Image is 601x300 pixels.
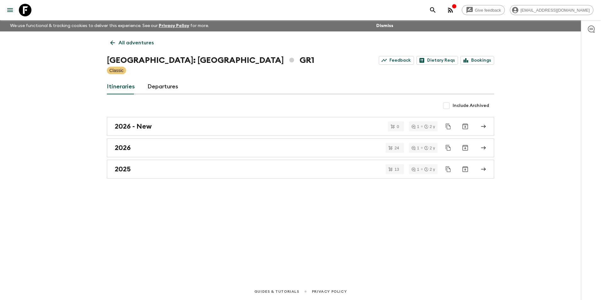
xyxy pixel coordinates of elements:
h1: [GEOGRAPHIC_DATA]: [GEOGRAPHIC_DATA] GR1 [107,54,314,67]
span: 0 [393,125,403,129]
a: Guides & Tutorials [254,288,299,295]
span: Include Archived [453,103,489,109]
a: Dietary Reqs [416,56,458,65]
a: Feedback [379,56,414,65]
a: Departures [147,79,178,94]
p: Classic [109,67,124,74]
a: Bookings [460,56,494,65]
button: search adventures [427,4,439,16]
a: All adventures [107,36,157,49]
button: menu [4,4,16,16]
a: Itineraries [107,79,135,94]
a: 2025 [107,160,494,179]
span: [EMAIL_ADDRESS][DOMAIN_NAME] [517,8,593,13]
button: Duplicate [443,164,454,175]
div: 2 y [424,125,435,129]
span: Give feedback [471,8,505,13]
button: Archive [459,163,471,175]
span: 24 [391,146,403,150]
button: Duplicate [443,142,454,153]
button: Dismiss [375,21,395,30]
div: 1 [411,167,419,171]
a: Privacy Policy [312,288,347,295]
h2: 2025 [115,165,131,173]
div: 2 y [424,146,435,150]
div: 1 [411,146,419,150]
div: 1 [411,125,419,129]
h2: 2026 - New [115,122,152,131]
a: 2026 - New [107,117,494,136]
button: Archive [459,120,471,133]
p: All adventures [119,39,154,47]
span: 13 [391,167,403,171]
a: Privacy Policy [159,24,189,28]
button: Duplicate [443,121,454,132]
h2: 2026 [115,144,131,152]
p: We use functional & tracking cookies to deliver this experience. See our for more. [8,20,212,31]
a: 2026 [107,138,494,157]
div: 2 y [424,167,435,171]
a: Give feedback [462,5,505,15]
div: [EMAIL_ADDRESS][DOMAIN_NAME] [510,5,593,15]
button: Archive [459,142,471,154]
